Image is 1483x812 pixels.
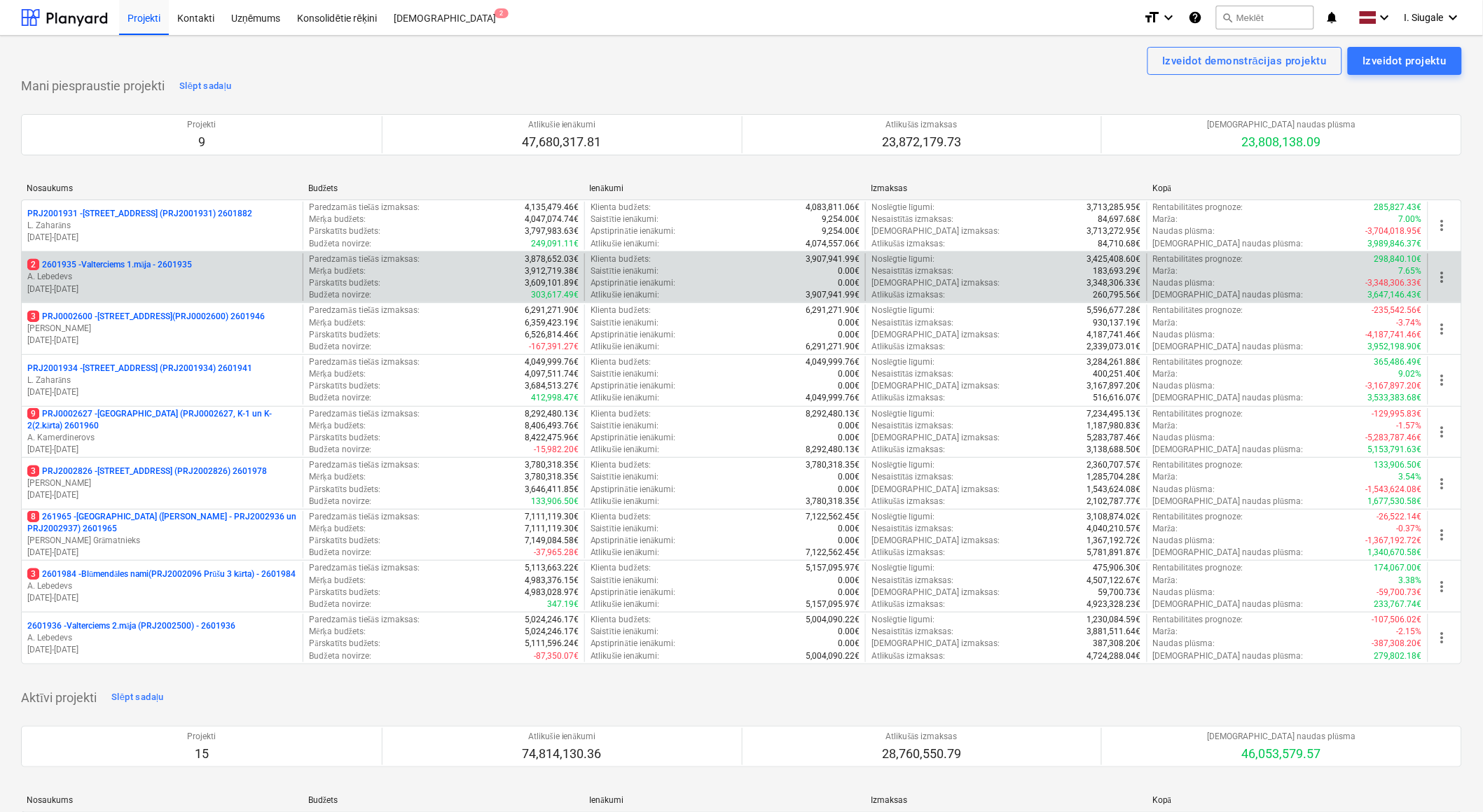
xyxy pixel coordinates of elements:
p: 260,795.56€ [1094,289,1141,301]
p: Atlikušās izmaksas : [871,341,945,353]
p: 3,647,146.43€ [1368,289,1422,301]
p: 3,780,318.35€ [806,496,860,507]
p: 400,251.40€ [1094,368,1141,380]
p: 4,049,999.76€ [806,392,860,404]
p: 3,912,719.38€ [525,265,579,277]
p: Marža : [1153,471,1178,483]
p: [DEMOGRAPHIC_DATA] izmaksas : [871,484,1000,496]
p: 0.00€ [838,471,860,483]
span: more_vert [1434,321,1451,337]
div: Budžets [308,183,579,194]
p: 0.00€ [838,368,860,380]
p: Pārskatīts budžets : [309,484,380,496]
p: 3,713,272.95€ [1087,225,1141,237]
p: 4,047,074.74€ [525,213,579,225]
p: Klienta budžets : [591,202,651,213]
p: Saistītie ienākumi : [591,471,659,483]
p: Atlikušie ienākumi : [591,289,660,301]
p: Klienta budžets : [591,408,651,420]
p: 0.00€ [838,265,860,277]
p: A. Lebedevs [27,271,297,283]
p: 2,360,707.57€ [1087,459,1141,471]
span: more_vert [1434,423,1451,440]
p: Naudas plūsma : [1153,225,1215,237]
p: A. Kamerdinerovs [27,432,297,444]
iframe: Chat Widget [1413,745,1483,812]
p: 8,422,475.96€ [525,432,579,444]
p: Rentabilitātes prognoze : [1153,356,1243,368]
p: 47,680,317.81 [523,134,602,150]
p: Mērķa budžets : [309,523,366,535]
div: 9PRJ0002627 -[GEOGRAPHIC_DATA] (PRJ0002627, K-1 un K-2(2.kārta) 2601960A. Kamerdinerovs[DATE]-[DATE] [27,408,297,456]
p: Apstiprinātie ienākumi : [591,329,676,341]
div: PRJ2001934 -[STREET_ADDRESS] (PRJ2001934) 2601941L. Zaharāns[DATE]-[DATE] [27,363,297,398]
p: 365,486.49€ [1374,356,1422,368]
p: 1,543,624.08€ [1087,484,1141,496]
p: -167,391.27€ [529,341,579,353]
p: Nesaistītās izmaksas : [871,317,954,329]
p: Atlikušie ienākumi : [591,392,660,404]
p: Mērķa budžets : [309,471,366,483]
p: [PERSON_NAME] [27,477,297,489]
p: 261965 - [GEOGRAPHIC_DATA] ([PERSON_NAME] - PRJ2002936 un PRJ2002937) 2601965 [27,511,297,535]
p: [DATE] - [DATE] [27,283,297,295]
p: 23,808,138.09 [1208,134,1356,150]
div: Izveidot demonstrācijas projektu [1163,52,1327,70]
p: -26,522.14€ [1377,511,1422,523]
p: Saistītie ienākumi : [591,213,659,225]
p: [DEMOGRAPHIC_DATA] izmaksas : [871,432,1000,444]
span: search [1222,12,1234,23]
p: Klienta budžets : [591,511,651,523]
p: Marža : [1153,523,1178,535]
p: Klienta budžets : [591,304,651,316]
span: 9 [27,408,39,419]
span: more_vert [1434,629,1451,646]
p: Pārskatīts budžets : [309,380,380,392]
p: 9,254.00€ [822,213,860,225]
button: Slēpt sadaļu [108,687,167,709]
p: Rentabilitātes prognoze : [1153,304,1243,316]
p: 3,989,846.37€ [1368,238,1422,250]
div: Ienākumi [590,183,860,194]
p: 249,091.11€ [531,238,579,250]
p: Budžeta novirze : [309,496,371,507]
p: 1,187,980.83€ [1087,420,1141,432]
p: Naudas plūsma : [1153,329,1215,341]
div: Slēpt sadaļu [179,78,232,94]
p: 303,617.49€ [531,289,579,301]
p: Budžeta novirze : [309,289,371,301]
p: Atlikušie ienākumi : [591,496,660,507]
p: 412,998.47€ [531,392,579,404]
p: -4,187,741.46€ [1366,329,1422,341]
p: Nesaistītās izmaksas : [871,265,954,277]
p: [DEMOGRAPHIC_DATA] naudas plūsma : [1153,289,1304,301]
p: 5,283,787.46€ [1087,432,1141,444]
p: 3,713,285.95€ [1087,202,1141,213]
p: Pārskatīts budžets : [309,432,380,444]
p: 285,827.43€ [1374,202,1422,213]
p: Rentabilitātes prognoze : [1153,253,1243,265]
p: 4,135,479.46€ [525,202,579,213]
i: keyboard_arrow_down [1445,9,1462,26]
p: -1.57% [1397,420,1422,432]
p: [DEMOGRAPHIC_DATA] izmaksas : [871,329,1000,341]
p: 3,167,897.20€ [1087,380,1141,392]
p: 0.00€ [838,523,860,535]
div: 22601935 -Valterciems 1.māja - 2601935A. Lebedevs[DATE]-[DATE] [27,259,297,295]
p: 8,292,480.13€ [806,408,860,420]
p: Nesaistītās izmaksas : [871,420,954,432]
p: Rentabilitātes prognoze : [1153,459,1243,471]
i: keyboard_arrow_down [1160,9,1177,26]
p: Nesaistītās izmaksas : [871,523,954,535]
p: Marža : [1153,213,1178,225]
p: Naudas plūsma : [1153,484,1215,496]
p: L. Zaharāns [27,374,297,386]
p: 2601936 - Valterciems 2.māja (PRJ2002500) - 2601936 [27,620,235,632]
span: 3 [27,465,39,477]
p: -3,704,018.95€ [1366,225,1422,237]
p: Pārskatīts budžets : [309,277,380,289]
p: [DATE] - [DATE] [27,489,297,501]
p: 2,339,073.01€ [1087,341,1141,353]
p: 6,359,423.19€ [525,317,579,329]
p: 0.00€ [838,380,860,392]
